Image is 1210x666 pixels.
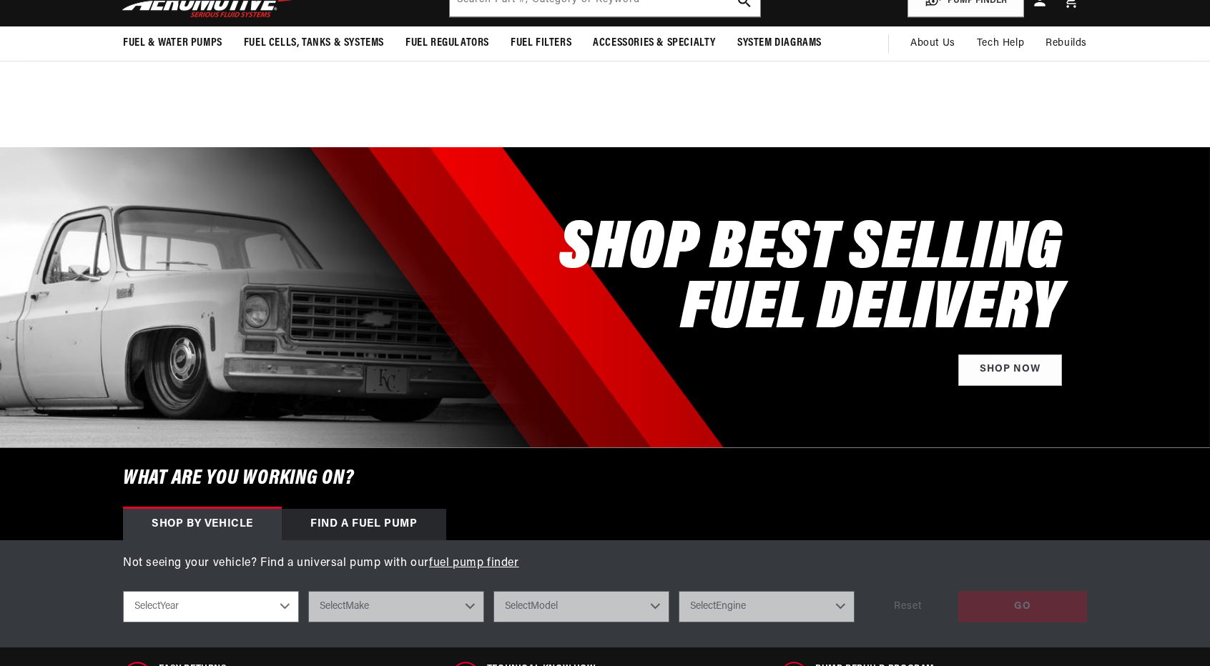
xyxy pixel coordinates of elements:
[405,36,489,51] span: Fuel Regulators
[112,26,233,60] summary: Fuel & Water Pumps
[910,38,955,49] span: About Us
[500,26,582,60] summary: Fuel Filters
[593,36,716,51] span: Accessories & Specialty
[958,354,1062,387] a: Shop Now
[123,36,222,51] span: Fuel & Water Pumps
[123,509,282,540] div: Shop by vehicle
[977,36,1024,51] span: Tech Help
[582,26,727,60] summary: Accessories & Specialty
[679,591,855,622] select: Engine
[737,36,822,51] span: System Diagrams
[308,591,484,622] select: Make
[87,448,1123,509] h6: What are you working on?
[493,591,669,622] select: Model
[511,36,571,51] span: Fuel Filters
[1035,26,1098,61] summary: Rebuilds
[1046,36,1087,51] span: Rebuilds
[429,557,519,569] a: fuel pump finder
[900,26,966,61] a: About Us
[123,591,299,622] select: Year
[559,220,1062,340] h2: SHOP BEST SELLING FUEL DELIVERY
[123,555,1087,573] p: Not seeing your vehicle? Find a universal pump with our
[395,26,500,60] summary: Fuel Regulators
[282,509,446,540] div: Find a Fuel Pump
[727,26,832,60] summary: System Diagrams
[966,26,1035,61] summary: Tech Help
[233,26,395,60] summary: Fuel Cells, Tanks & Systems
[244,36,384,51] span: Fuel Cells, Tanks & Systems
